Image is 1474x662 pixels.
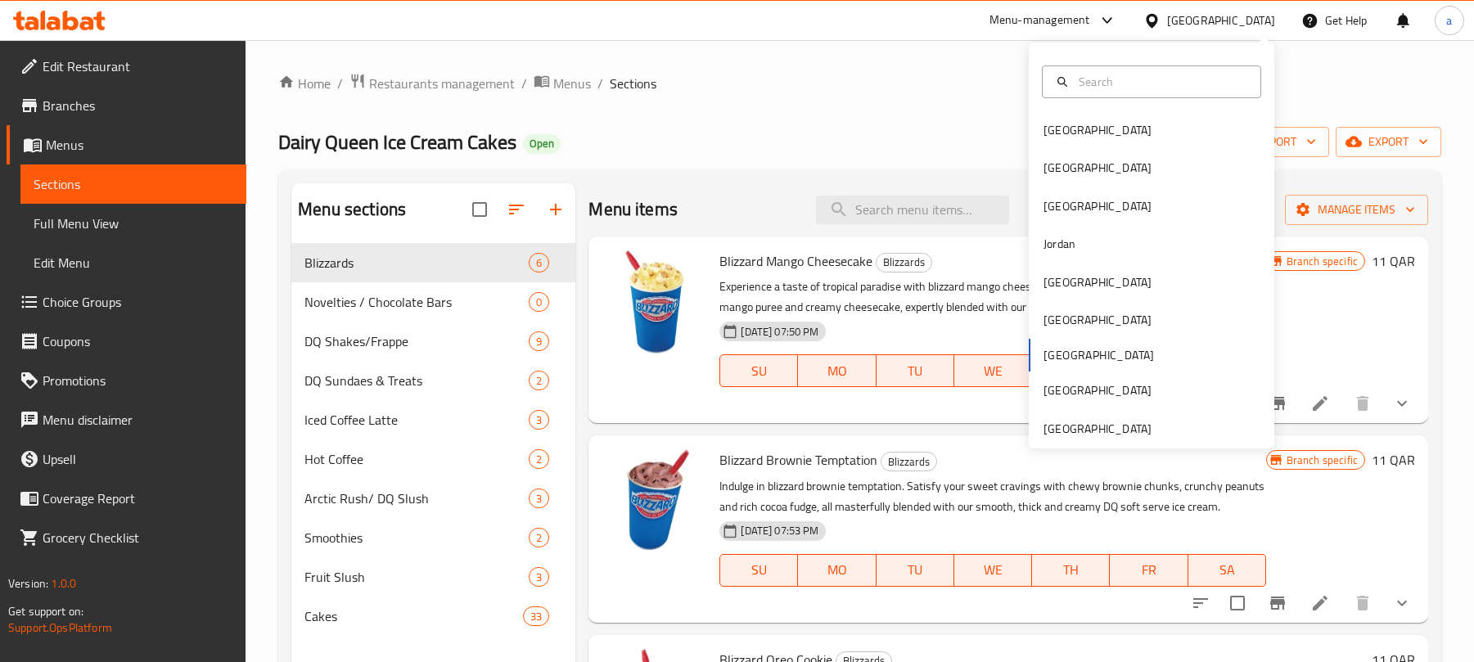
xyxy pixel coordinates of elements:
[521,74,527,93] li: /
[1310,593,1330,613] a: Edit menu item
[298,197,406,222] h2: Menu sections
[530,491,548,507] span: 3
[883,359,948,383] span: TU
[1382,384,1422,423] button: show more
[43,449,233,469] span: Upsell
[529,567,549,587] div: items
[534,73,591,94] a: Menus
[291,597,575,636] div: Cakes33
[816,196,1009,224] input: search
[20,164,246,204] a: Sections
[43,410,233,430] span: Menu disclaimer
[529,371,549,390] div: items
[1349,132,1428,152] span: export
[43,331,233,351] span: Coupons
[1044,273,1152,291] div: [GEOGRAPHIC_DATA]
[278,73,1441,94] nav: breadcrumb
[1044,197,1152,215] div: [GEOGRAPHIC_DATA]
[877,354,954,387] button: TU
[291,322,575,361] div: DQ Shakes/Frappe9
[1116,558,1181,582] span: FR
[529,292,549,312] div: items
[43,292,233,312] span: Choice Groups
[1044,381,1152,399] div: [GEOGRAPHIC_DATA]
[798,554,876,587] button: MO
[1044,159,1152,177] div: [GEOGRAPHIC_DATA]
[1044,420,1152,438] div: [GEOGRAPHIC_DATA]
[876,253,932,272] div: Blizzards
[1110,554,1188,587] button: FR
[497,190,536,229] span: Sort sections
[602,448,706,553] img: Blizzard Brownie Temptation
[7,86,246,125] a: Branches
[524,609,548,624] span: 33
[304,292,529,312] span: Novelties / Chocolate Bars
[530,570,548,585] span: 3
[877,253,931,272] span: Blizzards
[1220,586,1255,620] span: Select to update
[304,567,529,587] span: Fruit Slush
[529,449,549,469] div: items
[536,190,575,229] button: Add section
[1392,394,1412,413] svg: Show Choices
[304,331,529,351] span: DQ Shakes/Frappe
[719,249,872,273] span: Blizzard Mango Cheesecake
[719,277,1265,317] p: Experience a taste of tropical paradise with blizzard mango cheesecake dive into the sweet sympho...
[727,558,791,582] span: SU
[291,243,575,282] div: Blizzards6
[291,557,575,597] div: Fruit Slush3
[1044,311,1152,329] div: [GEOGRAPHIC_DATA]
[7,439,246,479] a: Upsell
[553,74,591,93] span: Menus
[304,528,529,547] div: Smoothies
[883,558,948,582] span: TU
[46,135,233,155] span: Menus
[291,236,575,642] nav: Menu sections
[719,448,877,472] span: Blizzard Brownie Temptation
[954,354,1032,387] button: WE
[1280,453,1364,468] span: Branch specific
[7,125,246,164] a: Menus
[304,489,529,508] span: Arctic Rush/ DQ Slush
[337,74,343,93] li: /
[43,371,233,390] span: Promotions
[1285,195,1428,225] button: Manage items
[1072,73,1251,91] input: Search
[43,96,233,115] span: Branches
[954,554,1032,587] button: WE
[529,410,549,430] div: items
[1258,583,1297,623] button: Branch-specific-item
[291,400,575,439] div: Iced Coffee Latte3
[7,322,246,361] a: Coupons
[1343,384,1382,423] button: delete
[597,74,603,93] li: /
[529,489,549,508] div: items
[7,282,246,322] a: Choice Groups
[1446,11,1452,29] span: a
[43,489,233,508] span: Coverage Report
[8,573,48,594] span: Version:
[34,214,233,233] span: Full Menu View
[530,334,548,349] span: 9
[523,134,561,154] div: Open
[7,400,246,439] a: Menu disclaimer
[304,606,523,626] span: Cakes
[530,452,548,467] span: 2
[1167,11,1275,29] div: [GEOGRAPHIC_DATA]
[20,243,246,282] a: Edit Menu
[529,331,549,351] div: items
[1032,554,1110,587] button: TH
[7,479,246,518] a: Coverage Report
[1343,583,1382,623] button: delete
[1237,132,1316,152] span: import
[278,74,331,93] a: Home
[20,204,246,243] a: Full Menu View
[304,371,529,390] span: DQ Sundaes & Treats
[602,250,706,354] img: Blizzard Mango Cheesecake
[8,617,112,638] a: Support.OpsPlatform
[304,449,529,469] span: Hot Coffee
